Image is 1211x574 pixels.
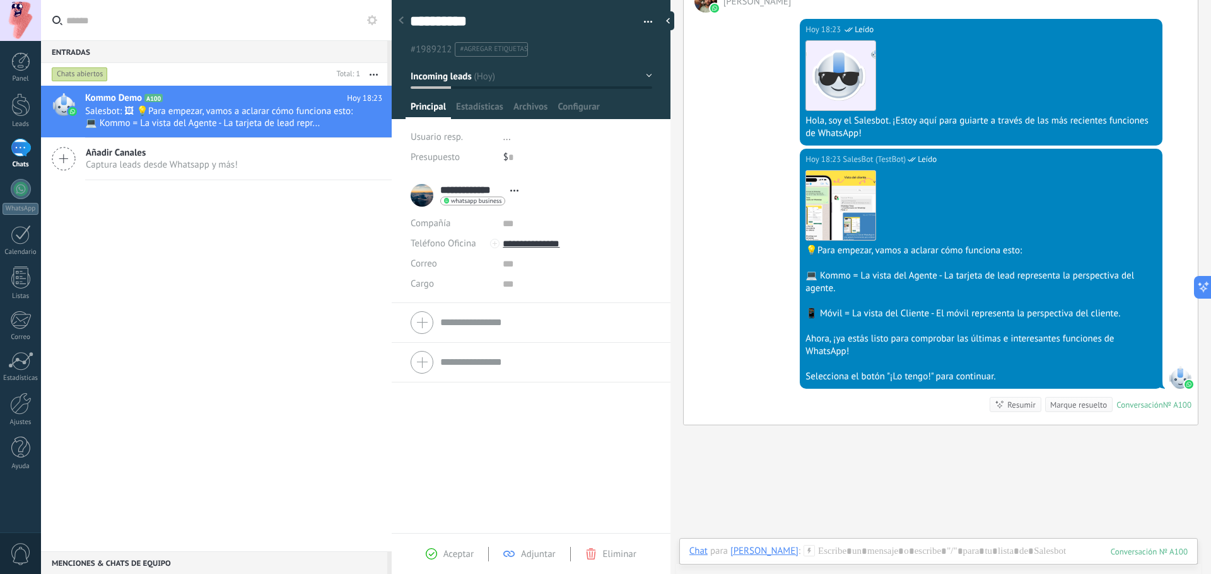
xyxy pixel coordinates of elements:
span: Eliminar [603,548,636,560]
span: Usuario resp. [411,131,463,143]
div: Panel [3,75,39,83]
span: #1989212 [411,43,452,55]
span: Leído [918,153,937,166]
div: Chats abiertos [52,67,108,82]
div: 📱 Móvil = La vista del Cliente - El móvil representa la perspectiva del cliente. [805,307,1157,320]
div: Resumir [1007,399,1036,411]
span: Principal [411,101,446,119]
img: waba.svg [710,4,719,13]
div: Ayuda [3,462,39,471]
span: SalesBot [1169,366,1191,389]
div: Hola, soy el Salesbot. ¡Estoy aquí para guiarte a través de las más recientes funciones de WhatsApp! [805,115,1157,140]
div: WhatsApp [3,203,38,215]
div: Calendario [3,248,39,256]
div: Entradas [41,40,387,63]
div: $ [503,147,652,168]
div: 100 [1111,546,1188,557]
div: Usuario resp. [411,127,494,147]
span: ... [503,131,511,143]
span: Salesbot: 🖼 💡Para empezar, vamos a aclarar cómo funciona esto: 💻 Kommo = La vista del Agente - La... [85,105,358,129]
span: #agregar etiquetas [460,45,527,54]
div: Chats [3,161,39,169]
span: para [710,545,728,558]
div: Hoy 18:23 [805,153,843,166]
span: Correo [411,258,437,270]
img: waba.svg [1185,380,1193,389]
div: Listas [3,292,39,301]
div: Compañía [411,214,493,234]
span: Captura leads desde Whatsapp y más! [86,159,238,171]
div: № A100 [1163,399,1191,410]
div: Ahora, ¡ya estás listo para comprobar las últimas e interesantes funciones de WhatsApp! [805,333,1157,358]
button: Correo [411,254,437,274]
div: Correo [3,333,39,342]
span: Cargo [411,279,434,289]
div: Estadísticas [3,374,39,382]
span: Estadísticas [456,101,503,119]
span: : [799,545,800,558]
div: Presupuesto [411,147,494,168]
button: Teléfono Oficina [411,234,476,254]
span: Kommo Demo [85,92,142,105]
span: Hoy 18:23 [347,92,382,105]
span: SalesBot (TestBot) [843,153,906,166]
span: Presupuesto [411,151,460,163]
a: Kommo Demo A100 Hoy 18:23 Salesbot: 🖼 💡Para empezar, vamos a aclarar cómo funciona esto: 💻 Kommo ... [41,86,392,137]
div: Selecciona el botón "¡Lo tengo!" para continuar. [805,370,1157,383]
span: Añadir Canales [86,147,238,159]
div: Conversación [1116,399,1163,410]
span: Leído [855,23,874,36]
div: 💡Para empezar, vamos a aclarar cómo funciona esto: [805,244,1157,257]
div: Ocultar [662,11,674,30]
div: Leads [3,120,39,129]
span: Adjuntar [521,548,556,560]
div: Menciones & Chats de equipo [41,551,387,574]
div: Total: 1 [332,68,360,81]
span: Archivos [513,101,547,119]
img: 67b15836-bad0-4ee1-942f-11c50c6b3e21 [806,171,875,240]
div: 💻 Kommo = La vista del Agente - La tarjeta de lead representa la perspectiva del agente. [805,270,1157,295]
img: 183.png [806,41,875,110]
div: Ajustes [3,418,39,427]
span: A100 [144,94,163,102]
div: Hoy 18:23 [805,23,843,36]
span: Configurar [558,101,599,119]
div: Cargo [411,274,493,294]
span: Aceptar [443,548,474,560]
button: Más [360,63,387,86]
div: Marque resuelto [1050,399,1107,411]
div: Dangelo Basso [730,545,799,556]
span: whatsapp business [451,198,501,204]
span: Teléfono Oficina [411,238,476,250]
img: waba.svg [68,107,77,116]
